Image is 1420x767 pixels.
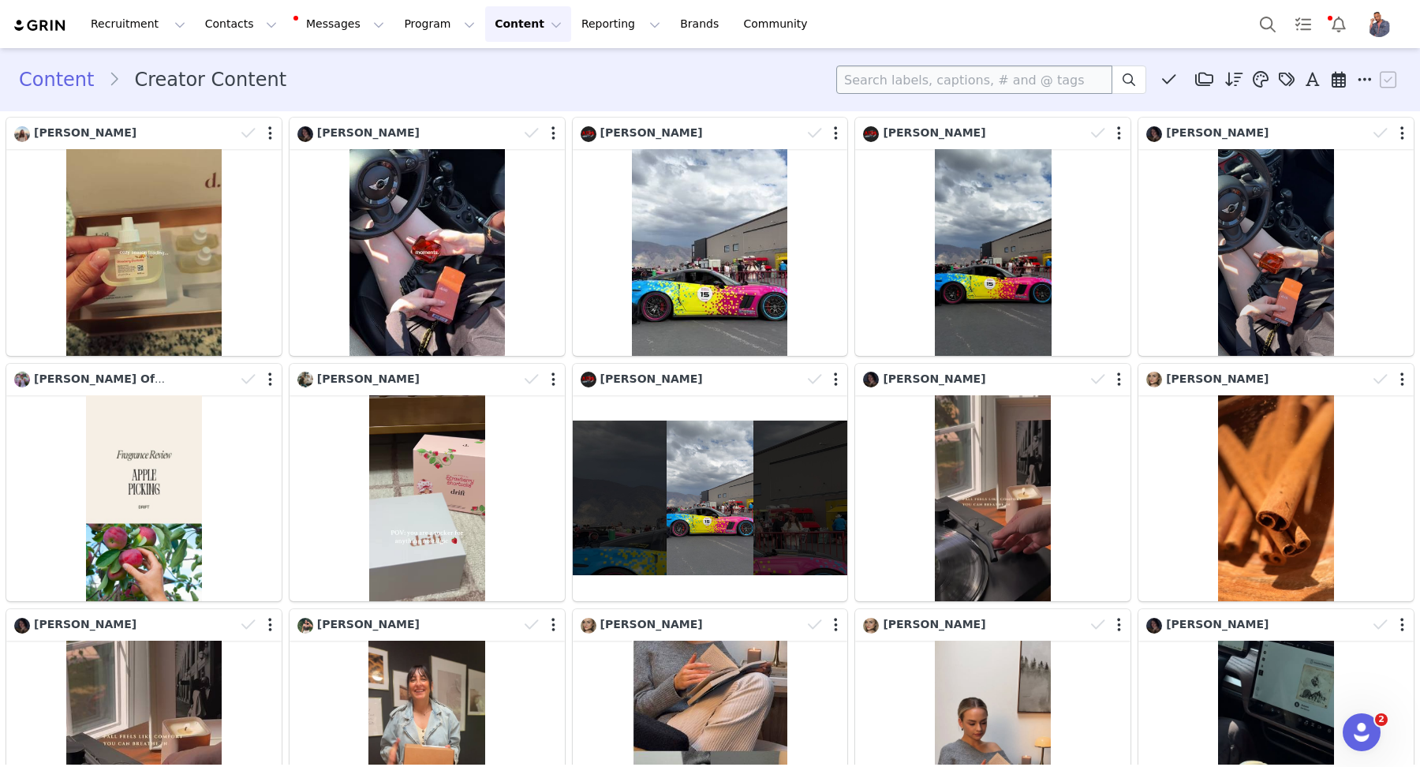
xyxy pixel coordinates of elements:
[1357,12,1407,37] button: Profile
[1146,618,1162,634] img: 0d57ce1d-6f9d-46ab-8f6d-af1742d590bc.jpg
[1166,618,1269,630] span: [PERSON_NAME]
[1343,713,1381,751] iframe: Intercom live chat
[1366,12,1392,37] img: 01054dcf-09b0-45b2-b798-8d9777a9eb95.jpg
[14,618,30,634] img: 0d57ce1d-6f9d-46ab-8f6d-af1742d590bc.jpg
[317,618,420,630] span: [PERSON_NAME]
[485,6,571,42] button: Content
[317,372,420,385] span: [PERSON_NAME]
[883,618,985,630] span: [PERSON_NAME]
[581,618,596,634] img: ec323bf4-fa6b-412c-bfa8-7d4b63b6881c.jpg
[34,126,136,139] span: [PERSON_NAME]
[600,618,703,630] span: [PERSON_NAME]
[297,372,313,387] img: ed0e2edf-df70-4db7-9c8f-72712965fedf.jpg
[13,18,68,33] img: grin logo
[1146,372,1162,387] img: ec323bf4-fa6b-412c-bfa8-7d4b63b6881c.jpg
[297,618,313,634] img: b936563b-d902-4138-96fd-8f4313ba2581.jpg
[317,126,420,139] span: [PERSON_NAME]
[883,372,985,385] span: [PERSON_NAME]
[1286,6,1321,42] a: Tasks
[14,126,30,142] img: c9da2fe9-7bc9-4261-961f-a0a893396eac.jpg
[863,372,879,387] img: 0d57ce1d-6f9d-46ab-8f6d-af1742d590bc.jpg
[581,126,596,142] img: 48c395c3-6147-440f-af14-e2804fac98f2.jpg
[883,126,985,139] span: [PERSON_NAME]
[572,6,670,42] button: Reporting
[863,618,879,634] img: ec323bf4-fa6b-412c-bfa8-7d4b63b6881c.jpg
[1166,372,1269,385] span: [PERSON_NAME]
[34,618,136,630] span: [PERSON_NAME]
[14,372,30,387] img: 8bf169a9-240c-439e-a225-7bda3787ab1f.jpg
[1146,126,1162,142] img: 0d57ce1d-6f9d-46ab-8f6d-af1742d590bc.jpg
[600,126,703,139] span: [PERSON_NAME]
[1250,6,1285,42] button: Search
[863,126,879,142] img: 48c395c3-6147-440f-af14-e2804fac98f2.jpg
[671,6,733,42] a: Brands
[287,6,394,42] button: Messages
[1375,713,1388,726] span: 2
[19,65,108,94] a: Content
[1321,6,1356,42] button: Notifications
[34,372,292,385] span: [PERSON_NAME] Ofendo [PERSON_NAME]
[196,6,286,42] button: Contacts
[81,6,195,42] button: Recruitment
[297,126,313,142] img: 0d57ce1d-6f9d-46ab-8f6d-af1742d590bc.jpg
[581,372,596,387] img: 48c395c3-6147-440f-af14-e2804fac98f2.jpg
[394,6,484,42] button: Program
[836,65,1112,94] input: Search labels, captions, # and @ tags
[734,6,824,42] a: Community
[1166,126,1269,139] span: [PERSON_NAME]
[600,372,703,385] span: [PERSON_NAME]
